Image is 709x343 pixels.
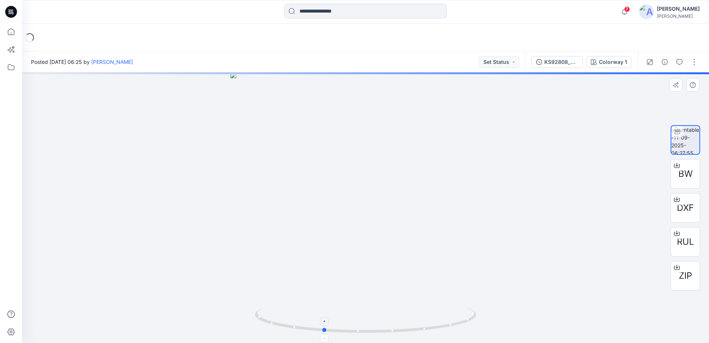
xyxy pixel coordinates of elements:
span: DXF [677,201,694,215]
span: ZIP [679,269,692,282]
button: Details [659,56,671,68]
button: Colorway 1 [586,56,632,68]
button: KS92808_DEV_REV1 [531,56,583,68]
div: Colorway 1 [599,58,627,66]
img: turntable-11-09-2025-06:27:55 [671,126,699,154]
div: KS92808_DEV_REV1 [544,58,578,66]
span: BW [678,167,693,181]
div: [PERSON_NAME] [657,13,700,19]
span: Posted [DATE] 06:25 by [31,58,133,66]
span: RUL [677,235,694,248]
img: avatar [639,4,654,19]
div: [PERSON_NAME] [657,4,700,13]
span: 7 [624,6,630,12]
a: [PERSON_NAME] [91,59,133,65]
